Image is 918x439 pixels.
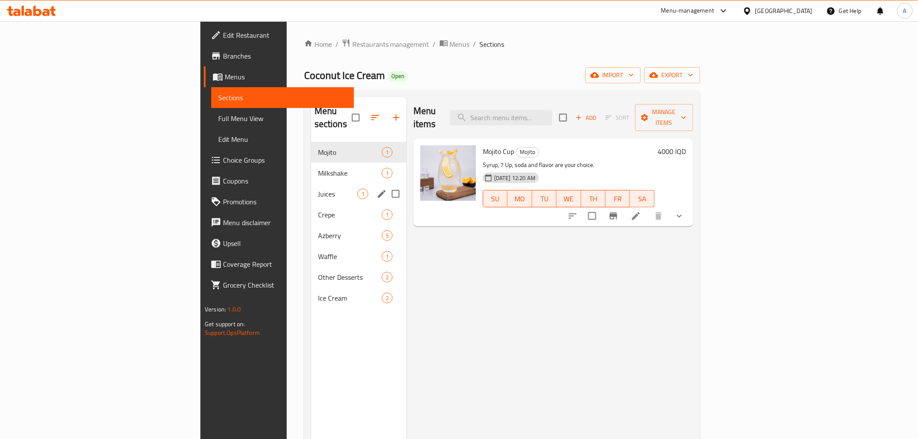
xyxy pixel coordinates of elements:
[357,189,368,199] div: items
[311,246,407,267] div: Waffle1
[223,259,347,269] span: Coverage Report
[311,138,407,312] nav: Menu sections
[318,168,382,178] span: Milkshake
[516,147,539,157] span: Mojito
[318,293,382,303] span: Ice Cream
[318,251,382,262] span: Waffle
[642,107,686,128] span: Manage items
[483,145,514,158] span: Mojito Cup
[651,70,693,81] span: export
[603,206,624,226] button: Branch-specific-item
[382,168,393,178] div: items
[342,39,429,50] a: Restaurants management
[487,193,504,205] span: SU
[223,280,347,290] span: Grocery Checklist
[382,148,392,157] span: 1
[204,46,354,66] a: Branches
[311,204,407,225] div: Crepe1
[532,190,557,207] button: TU
[352,39,429,49] span: Restaurants management
[560,193,577,205] span: WE
[347,108,365,127] span: Select all sections
[318,210,382,220] span: Crepe
[311,267,407,288] div: Other Desserts2
[572,111,600,124] button: Add
[223,30,347,40] span: Edit Restaurant
[211,129,354,150] a: Edit Menu
[382,230,393,241] div: items
[583,207,601,225] span: Select to update
[311,163,407,183] div: Milkshake1
[630,190,654,207] button: SA
[382,272,393,282] div: items
[223,155,347,165] span: Choice Groups
[318,147,382,157] div: Mojito
[375,187,388,200] button: edit
[204,275,354,295] a: Grocery Checklist
[382,147,393,157] div: items
[554,108,572,127] span: Select section
[420,145,476,201] img: Mojito Cup
[311,142,407,163] div: Mojito1
[413,105,439,131] h2: Menu items
[386,107,407,128] button: Add section
[483,160,655,170] p: Syrup, 7 Up, soda and flavor are your choice.
[311,288,407,308] div: Ice Cream2
[204,25,354,46] a: Edit Restaurant
[223,238,347,249] span: Upsell
[318,272,382,282] span: Other Desserts
[218,113,347,124] span: Full Menu View
[223,51,347,61] span: Branches
[648,206,669,226] button: delete
[483,190,508,207] button: SU
[204,66,354,87] a: Menus
[358,190,368,198] span: 1
[204,170,354,191] a: Coupons
[382,169,392,177] span: 1
[491,174,539,182] span: [DATE] 12:20 AM
[382,252,392,261] span: 1
[606,190,630,207] button: FR
[574,113,598,123] span: Add
[205,318,245,330] span: Get support on:
[318,189,357,199] span: Juices
[382,232,392,240] span: 5
[382,251,393,262] div: items
[388,72,408,80] span: Open
[644,67,700,83] button: export
[311,183,407,204] div: Juices1edit
[205,327,260,338] a: Support.OpsPlatform
[433,39,436,49] li: /
[204,150,354,170] a: Choice Groups
[585,193,602,205] span: TH
[204,254,354,275] a: Coverage Report
[382,211,392,219] span: 1
[635,104,693,131] button: Manage items
[511,193,528,205] span: MO
[562,206,583,226] button: sort-choices
[211,87,354,108] a: Sections
[382,294,392,302] span: 2
[661,6,715,16] div: Menu-management
[218,134,347,144] span: Edit Menu
[669,206,690,226] button: show more
[480,39,505,49] span: Sections
[450,39,470,49] span: Menus
[304,66,385,85] span: Coconut Ice Cream
[633,193,651,205] span: SA
[609,193,626,205] span: FR
[223,176,347,186] span: Coupons
[365,107,386,128] span: Sort sections
[631,211,641,221] a: Edit menu item
[439,39,470,50] a: Menus
[674,211,685,221] svg: Show Choices
[388,71,408,82] div: Open
[585,67,641,83] button: import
